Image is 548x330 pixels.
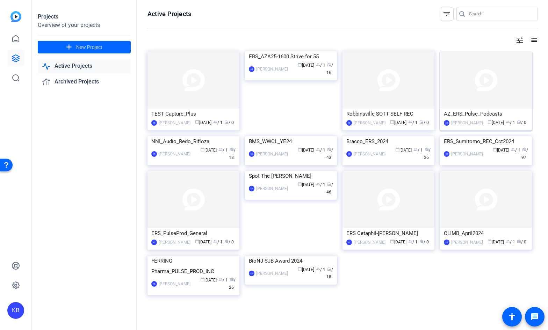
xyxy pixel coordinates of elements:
mat-icon: list [529,36,538,44]
div: KB [249,151,254,157]
span: radio [327,63,331,67]
div: [PERSON_NAME] [354,239,385,246]
span: / 1 [316,267,325,272]
span: group [413,147,418,152]
span: [DATE] [298,63,314,68]
div: KB [151,240,157,245]
span: [DATE] [493,148,509,153]
input: Search [469,10,532,18]
div: KB [444,151,449,157]
span: calendar_today [298,147,302,152]
mat-icon: accessibility [508,313,516,321]
span: / 1 [213,240,223,244]
mat-icon: message [531,313,539,321]
div: TEST Capture_Plus [151,109,236,119]
div: KB [151,151,157,157]
span: / 26 [424,148,431,160]
span: radio [517,239,521,243]
span: / 43 [326,148,333,160]
span: group [316,63,320,67]
div: KB [444,240,449,245]
div: KB [346,240,352,245]
div: [PERSON_NAME] [354,151,385,157]
div: KB [151,120,157,126]
div: ERS_Sumitomo_REC_Oct2024 [444,136,528,147]
div: [PERSON_NAME] [159,280,190,287]
span: radio [224,239,229,243]
span: / 1 [413,148,423,153]
span: [DATE] [488,240,504,244]
span: / 0 [224,240,234,244]
span: calendar_today [200,147,204,152]
span: radio [419,239,424,243]
div: Bracco_ERS_2024 [346,136,431,147]
span: radio [419,120,424,124]
span: group [408,120,412,124]
span: group [213,120,217,124]
span: group [408,239,412,243]
div: FERRING Pharma_PULSE_PROD_INC [151,256,236,277]
div: KB [249,271,254,276]
div: [PERSON_NAME] [256,151,288,157]
div: KB [346,151,352,157]
span: [DATE] [390,120,406,125]
span: [DATE] [200,148,217,153]
div: [PERSON_NAME] [159,151,190,157]
span: radio [522,147,526,152]
span: / 1 [218,278,228,283]
span: / 1 [316,182,325,187]
span: [DATE] [298,267,314,272]
span: calendar_today [488,239,492,243]
button: New Project [38,41,131,53]
span: / 18 [326,267,333,279]
div: BioNJ SJB Award 2024 [249,256,333,266]
span: radio [327,147,331,152]
span: [DATE] [195,240,211,244]
div: KB [249,66,254,72]
span: [DATE] [298,182,314,187]
div: Spot The [PERSON_NAME] [249,171,333,181]
span: / 0 [419,120,429,125]
span: calendar_today [195,239,199,243]
span: / 46 [326,182,333,195]
div: ERS_PulseProd_General [151,228,236,239]
span: [DATE] [298,148,314,153]
div: NNI_Audio_Redo_Rifloza [151,136,236,147]
img: blue-gradient.svg [10,11,21,22]
h1: Active Projects [147,10,191,18]
span: / 0 [517,240,526,244]
div: [PERSON_NAME] [451,119,483,126]
div: CLIMB_April2024 [444,228,528,239]
span: calendar_today [298,267,302,271]
span: / 1 [213,120,223,125]
span: / 1 [506,240,515,244]
div: [PERSON_NAME] [451,239,483,246]
span: [DATE] [488,120,504,125]
span: / 1 [506,120,515,125]
span: radio [327,182,331,186]
div: KB [346,120,352,126]
span: radio [230,147,234,152]
span: calendar_today [488,120,492,124]
span: group [218,277,223,281]
span: New Project [76,44,102,51]
span: / 0 [517,120,526,125]
span: / 1 [316,148,325,153]
span: [DATE] [200,278,217,283]
span: / 18 [229,148,236,160]
span: / 1 [511,148,520,153]
span: / 1 [316,63,325,68]
div: [PERSON_NAME] [256,270,288,277]
div: [PERSON_NAME] [159,119,190,126]
span: [DATE] [390,240,406,244]
div: AZ_ERS_Pulse_Podcasts [444,109,528,119]
div: [PERSON_NAME] [354,119,385,126]
div: KB [151,281,157,287]
div: Robbinsville SOTT SELF REC [346,109,431,119]
span: group [218,147,223,152]
span: / 1 [408,120,418,125]
a: Active Projects [38,59,131,73]
div: BMS_WWCL_YE24 [249,136,333,147]
span: calendar_today [390,239,394,243]
span: / 0 [224,120,234,125]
